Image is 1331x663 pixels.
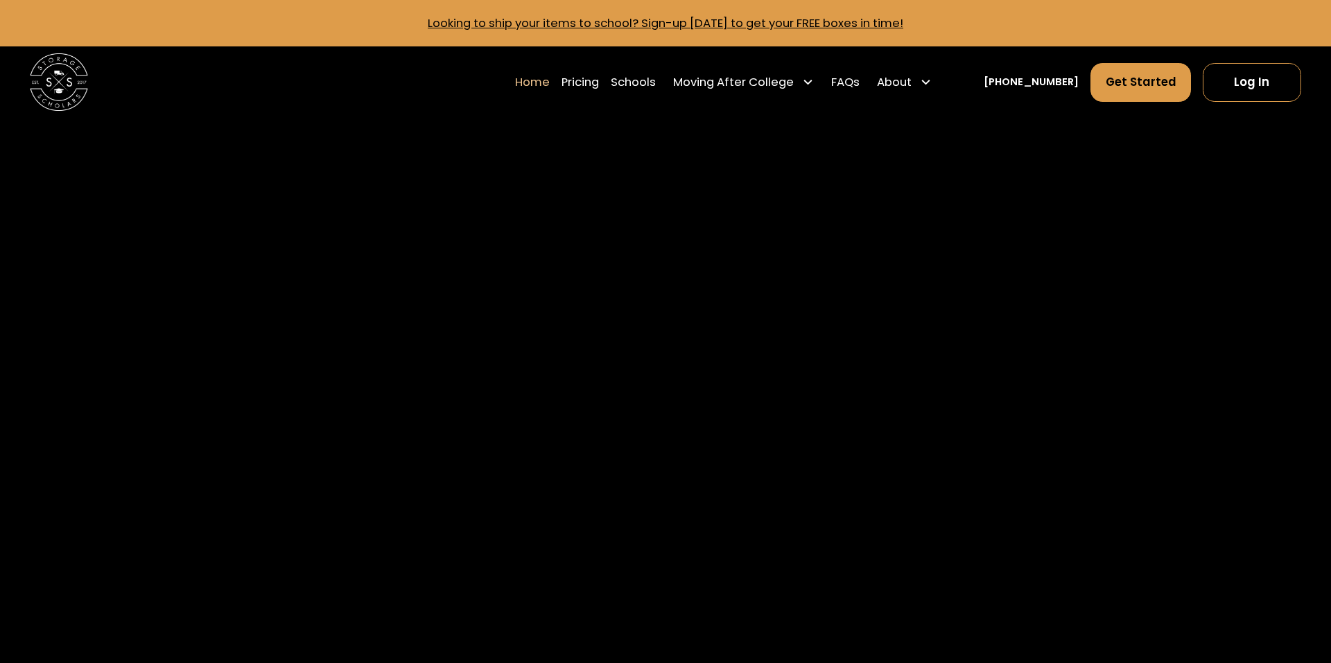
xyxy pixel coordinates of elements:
a: Log In [1203,63,1301,102]
a: Looking to ship your items to school? Sign-up [DATE] to get your FREE boxes in time! [428,15,903,31]
div: About [877,73,912,91]
div: Moving After College [673,73,794,91]
a: Home [515,62,550,103]
a: [PHONE_NUMBER] [984,75,1079,90]
a: Schools [611,62,656,103]
a: FAQs [831,62,860,103]
img: Storage Scholars main logo [30,53,87,111]
a: Pricing [562,62,599,103]
a: Get Started [1090,63,1192,102]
